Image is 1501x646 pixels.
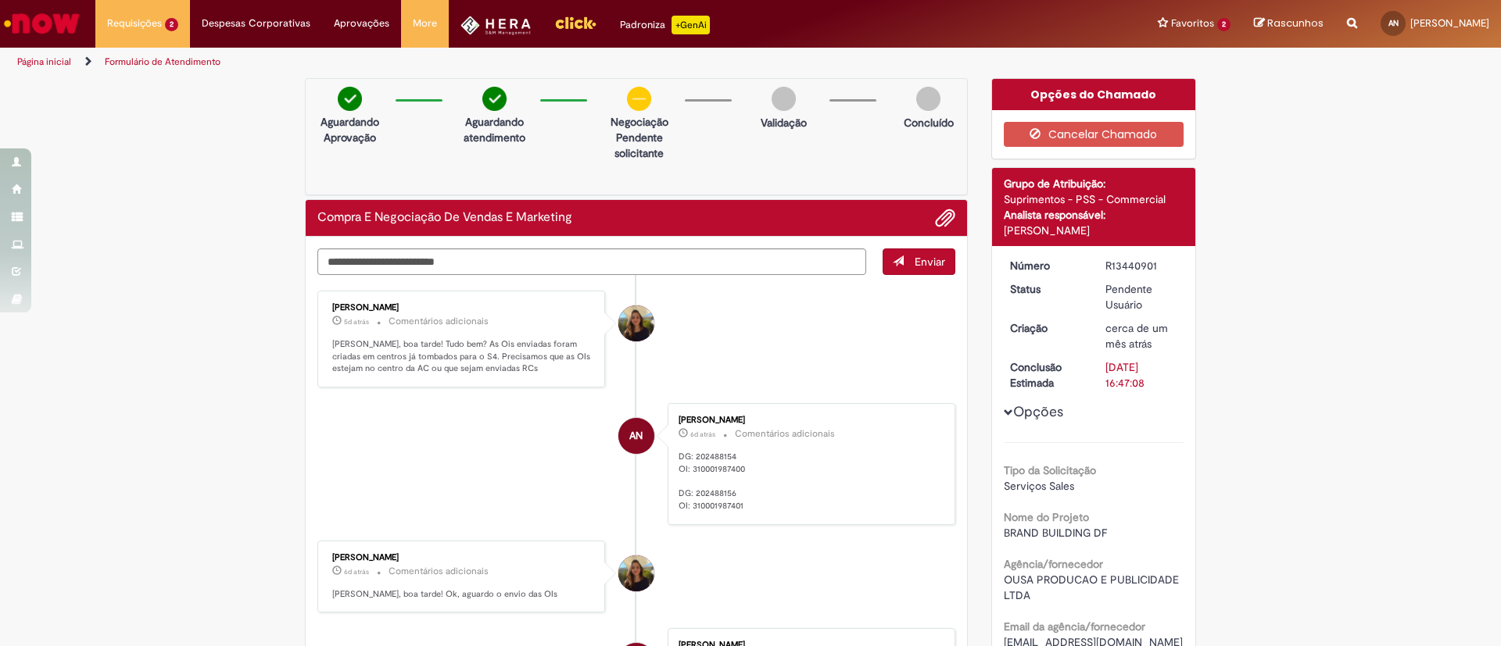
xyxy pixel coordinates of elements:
a: Página inicial [17,55,71,68]
div: Analista responsável: [1004,207,1184,223]
time: 22/08/2025 16:44:00 [1105,321,1168,351]
p: Aguardando atendimento [457,114,532,145]
div: R13440901 [1105,258,1178,273]
img: ServiceNow [2,8,82,39]
div: [PERSON_NAME] [332,303,593,312]
p: +GenAi [672,16,710,34]
button: Enviar [883,248,955,275]
small: Comentários adicionais [389,565,489,578]
div: Opções do Chamado [992,79,1196,110]
p: [PERSON_NAME], boa tarde! Ok, aguardo o envio das OIs [332,588,593,601]
span: AN [1388,18,1399,28]
b: Tipo da Solicitação [1004,463,1096,477]
img: HeraLogo.png [460,16,532,35]
time: 23/09/2025 17:47:52 [344,567,369,576]
div: Allysson Belle Dalla Nora [618,418,654,454]
a: Rascunhos [1254,16,1324,31]
b: Nome do Projeto [1004,510,1089,524]
span: Despesas Corporativas [202,16,310,31]
span: Serviços Sales [1004,479,1074,493]
img: circle-minus.png [627,87,651,111]
ul: Trilhas de página [12,48,989,77]
span: Enviar [915,255,945,269]
span: More [413,16,437,31]
div: Padroniza [620,16,710,34]
small: Comentários adicionais [735,427,835,441]
span: Requisições [107,16,162,31]
img: check-circle-green.png [482,87,507,111]
div: 22/08/2025 16:44:00 [1105,320,1178,352]
span: 5d atrás [344,317,369,327]
p: Aguardando Aprovação [312,114,388,145]
div: [PERSON_NAME] [679,416,939,425]
p: Validação [761,115,807,130]
div: Lara Moccio Breim Solera [618,555,654,591]
dt: Conclusão Estimada [998,359,1094,391]
span: AN [629,417,643,455]
span: OUSA PRODUCAO E PUBLICIDADE LTDA [1004,573,1182,602]
b: Agência/fornecedor [1004,557,1103,571]
img: click_logo_yellow_360x200.png [554,11,596,34]
button: Cancelar Chamado [1004,122,1184,147]
div: Pendente Usuário [1105,281,1178,312]
textarea: Digite sua mensagem aqui... [317,248,866,275]
div: Lara Moccio Breim Solera [618,305,654,341]
div: Suprimentos - PSS - Commercial [1004,191,1184,207]
p: Negociação [601,114,677,130]
div: [DATE] 16:47:08 [1105,359,1178,391]
img: check-circle-green.png [338,87,362,111]
span: 2 [1217,18,1231,31]
button: Adicionar anexos [935,208,955,228]
img: img-circle-grey.png [916,87,940,111]
time: 24/09/2025 18:36:42 [344,317,369,327]
div: Grupo de Atribuição: [1004,176,1184,191]
span: Aprovações [334,16,389,31]
small: Comentários adicionais [389,315,489,328]
span: Rascunhos [1267,16,1324,30]
h2: Compra E Negociação De Vendas E Marketing Histórico de tíquete [317,211,572,225]
a: Formulário de Atendimento [105,55,220,68]
time: 24/09/2025 10:57:33 [690,430,715,439]
img: img-circle-grey.png [772,87,796,111]
p: Pendente solicitante [601,130,677,161]
span: Favoritos [1171,16,1214,31]
div: [PERSON_NAME] [1004,223,1184,238]
dt: Criação [998,320,1094,336]
p: Concluído [904,115,954,130]
span: [PERSON_NAME] [1410,16,1489,30]
span: cerca de um mês atrás [1105,321,1168,351]
dt: Status [998,281,1094,297]
div: [PERSON_NAME] [332,553,593,562]
span: 6d atrás [690,430,715,439]
b: Email da agência/fornecedor [1004,619,1145,634]
span: BRAND BUILDING DF [1004,526,1107,540]
span: 2 [165,18,178,31]
p: [PERSON_NAME], boa tarde! Tudo bem? As Ois enviadas foram criadas em centros já tombados para o S... [332,338,593,375]
p: DG: 202488154 OI: 310001987400 DG: 202488156 OI: 310001987401 [679,451,939,512]
span: 6d atrás [344,567,369,576]
dt: Número [998,258,1094,273]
